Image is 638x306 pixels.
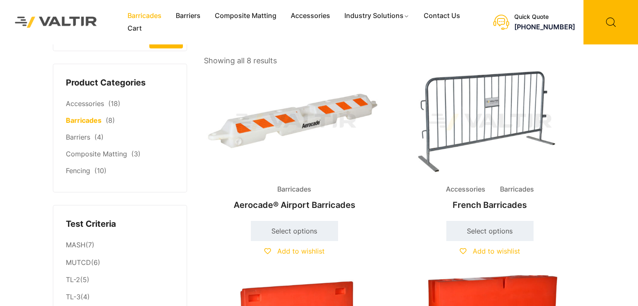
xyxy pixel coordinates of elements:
h2: French Barricades [399,196,581,214]
a: Accessories [66,99,104,108]
a: Composite Matting [66,150,127,158]
a: [PHONE_NUMBER] [514,23,575,31]
a: MASH [66,241,86,249]
a: Industry Solutions [337,10,417,22]
h2: Aerocade® Airport Barricades [204,196,385,214]
a: Barricades [66,116,102,124]
a: Cart [120,22,149,35]
h4: Product Categories [66,77,174,89]
span: (4) [94,133,104,141]
a: TL-2 [66,275,80,284]
a: Accessories [284,10,337,22]
li: (5) [66,271,174,288]
span: Accessories [440,183,492,196]
a: Contact Us [417,10,467,22]
a: MUTCD [66,258,91,267]
a: Barriers [66,133,90,141]
a: TL-3 [66,293,81,301]
a: Add to wishlist [460,247,520,255]
h4: Test Criteria [66,218,174,231]
img: Valtir Rentals [6,8,106,36]
a: Barricades [120,10,169,22]
li: (4) [66,288,174,306]
div: Quick Quote [514,13,575,21]
a: Barriers [169,10,208,22]
span: Barricades [494,183,540,196]
span: Add to wishlist [473,247,520,255]
a: Composite Matting [208,10,284,22]
span: (3) [131,150,141,158]
span: (18) [108,99,120,108]
li: (6) [66,254,174,271]
a: Select options for “Aerocade® Airport Barricades” [251,221,338,241]
li: (7) [66,237,174,254]
a: BarricadesAerocade® Airport Barricades [204,68,385,214]
span: Barricades [271,183,318,196]
span: (10) [94,166,107,175]
a: Fencing [66,166,90,175]
a: Select options for “French Barricades” [446,221,534,241]
a: Add to wishlist [264,247,325,255]
span: (8) [106,116,115,124]
p: Showing all 8 results [204,54,277,68]
span: Add to wishlist [277,247,325,255]
a: Accessories BarricadesFrench Barricades [399,68,581,214]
